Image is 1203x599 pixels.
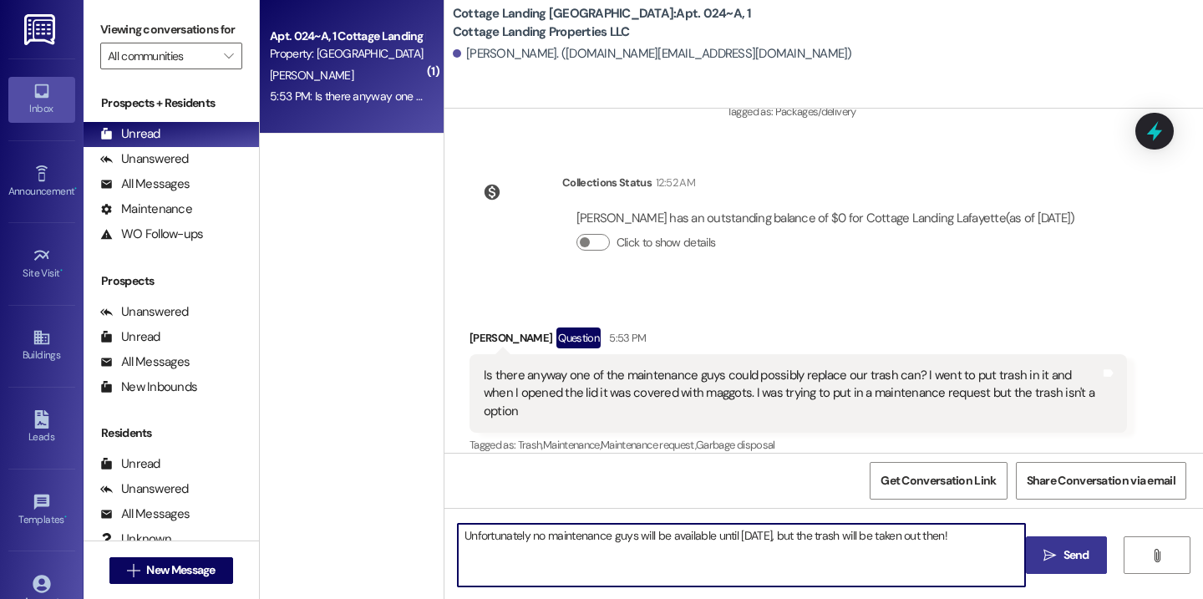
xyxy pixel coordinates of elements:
span: Maintenance request , [601,438,696,452]
span: • [74,183,77,195]
div: Apt. 024~A, 1 Cottage Landing Properties LLC [270,28,424,45]
div: WO Follow-ups [100,226,203,243]
div: Question [556,327,601,348]
span: Trash , [518,438,543,452]
i:  [1043,549,1056,562]
div: Unread [100,455,160,473]
i:  [127,564,140,577]
div: Prospects [84,272,259,290]
input: All communities [108,43,216,69]
button: Send [1026,536,1107,574]
b: Cottage Landing [GEOGRAPHIC_DATA]: Apt. 024~A, 1 Cottage Landing Properties LLC [453,5,787,41]
div: All Messages [100,505,190,523]
span: Maintenance , [543,438,601,452]
textarea: Unfortunately no maintenance guys will be available until [DATE], but the trash will be taken out... [458,524,1025,586]
div: New Inbounds [100,378,197,396]
span: • [64,511,67,523]
img: ResiDesk Logo [24,14,58,45]
div: Unanswered [100,303,189,321]
div: All Messages [100,353,190,371]
label: Viewing conversations for [100,17,242,43]
div: Is there anyway one of the maintenance guys could possibly replace our trash can? I went to put t... [484,367,1100,420]
div: Tagged as: [727,99,1190,124]
a: Site Visit • [8,241,75,287]
div: Unanswered [100,150,189,168]
button: Share Conversation via email [1016,462,1186,500]
div: All Messages [100,175,190,193]
a: Leads [8,405,75,450]
i:  [224,49,233,63]
span: Get Conversation Link [881,472,996,490]
div: Unknown [100,530,171,548]
div: [PERSON_NAME] has an outstanding balance of $0 for Cottage Landing Lafayette (as of [DATE]) [576,210,1075,227]
span: [PERSON_NAME] [270,68,353,83]
i:  [1150,549,1163,562]
a: Templates • [8,488,75,533]
div: 5:53 PM [605,329,646,347]
div: Prospects + Residents [84,94,259,112]
div: [PERSON_NAME]. ([DOMAIN_NAME][EMAIL_ADDRESS][DOMAIN_NAME]) [453,45,852,63]
div: Unanswered [100,480,189,498]
span: Share Conversation via email [1027,472,1175,490]
div: Tagged as: [470,433,1127,457]
div: Collections Status [562,174,652,191]
span: New Message [146,561,215,579]
a: Inbox [8,77,75,122]
div: [PERSON_NAME] [470,327,1127,354]
span: Send [1063,546,1089,564]
a: Buildings [8,323,75,368]
span: • [60,265,63,277]
div: Residents [84,424,259,442]
button: New Message [109,557,233,584]
div: 12:52 AM [652,174,695,191]
div: Unread [100,125,160,143]
div: Unread [100,328,160,346]
span: Garbage disposal [696,438,775,452]
button: Get Conversation Link [870,462,1007,500]
div: Property: [GEOGRAPHIC_DATA] [GEOGRAPHIC_DATA] [270,45,424,63]
div: Maintenance [100,201,192,218]
span: Packages/delivery [775,104,856,119]
label: Click to show details [617,234,715,251]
